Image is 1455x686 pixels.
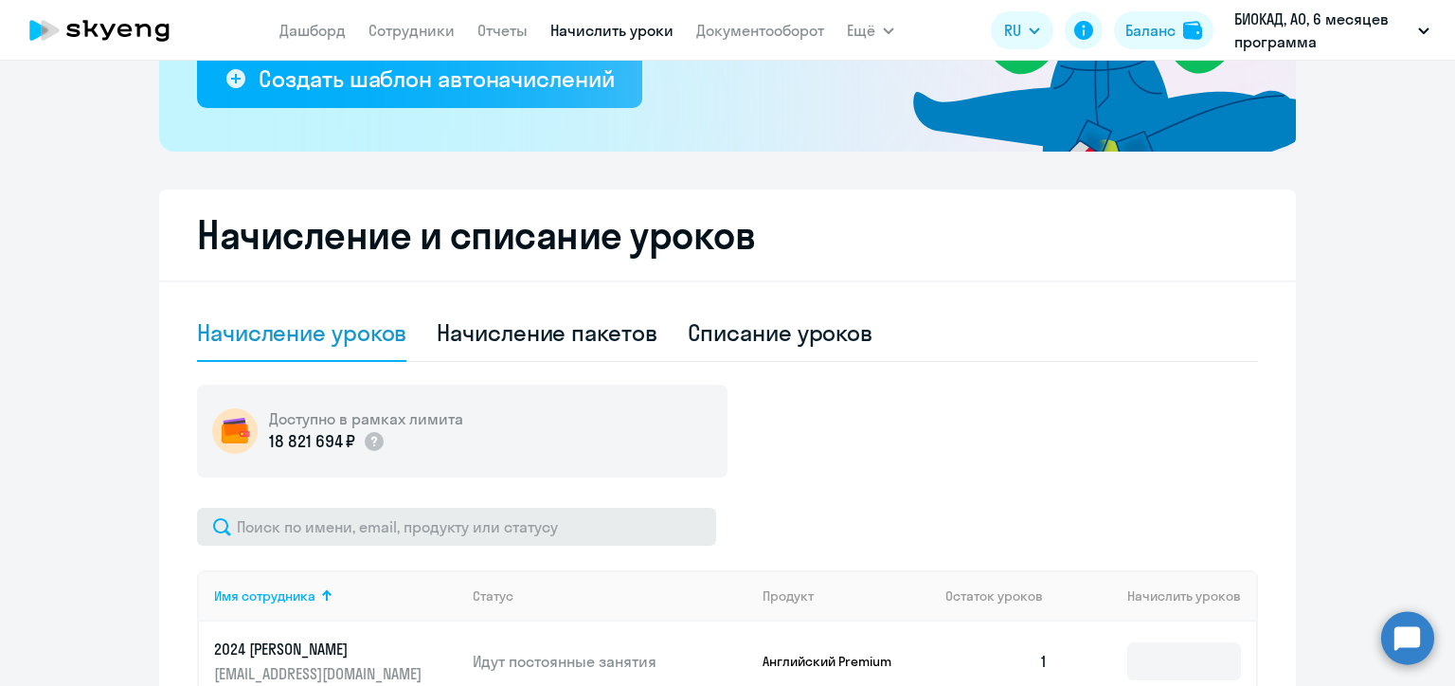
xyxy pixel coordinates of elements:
div: Статус [473,587,747,605]
a: Дашборд [279,21,346,40]
button: БИОКАД, АО, 6 месяцев программа [1225,8,1439,53]
button: Ещё [847,11,894,49]
div: Продукт [763,587,814,605]
img: wallet-circle.png [212,408,258,454]
a: 2024 [PERSON_NAME][EMAIL_ADDRESS][DOMAIN_NAME] [214,639,458,684]
th: Начислить уроков [1063,570,1256,622]
button: Балансbalance [1114,11,1213,49]
span: Ещё [847,19,875,42]
div: Остаток уроков [945,587,1063,605]
div: Продукт [763,587,931,605]
span: RU [1004,19,1021,42]
a: Отчеты [477,21,528,40]
p: 2024 [PERSON_NAME] [214,639,426,659]
div: Начисление пакетов [437,317,656,348]
a: Документооборот [696,21,824,40]
h2: Начисление и списание уроков [197,212,1258,258]
img: balance [1183,21,1202,40]
a: Сотрудники [368,21,455,40]
button: RU [991,11,1053,49]
div: Имя сотрудника [214,587,315,605]
div: Статус [473,587,513,605]
div: Начисление уроков [197,317,406,348]
button: Создать шаблон автоначислений [197,51,642,108]
p: Идут постоянные занятия [473,651,747,672]
p: 18 821 694 ₽ [269,429,355,454]
input: Поиск по имени, email, продукту или статусу [197,508,716,546]
h5: Доступно в рамках лимита [269,408,463,429]
div: Списание уроков [688,317,873,348]
p: БИОКАД, АО, 6 месяцев программа [1234,8,1410,53]
p: [EMAIL_ADDRESS][DOMAIN_NAME] [214,663,426,684]
a: Начислить уроки [550,21,674,40]
p: Английский Premium [763,653,905,670]
div: Баланс [1125,19,1176,42]
span: Остаток уроков [945,587,1043,605]
div: Имя сотрудника [214,587,458,605]
div: Создать шаблон автоначислений [259,63,614,94]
